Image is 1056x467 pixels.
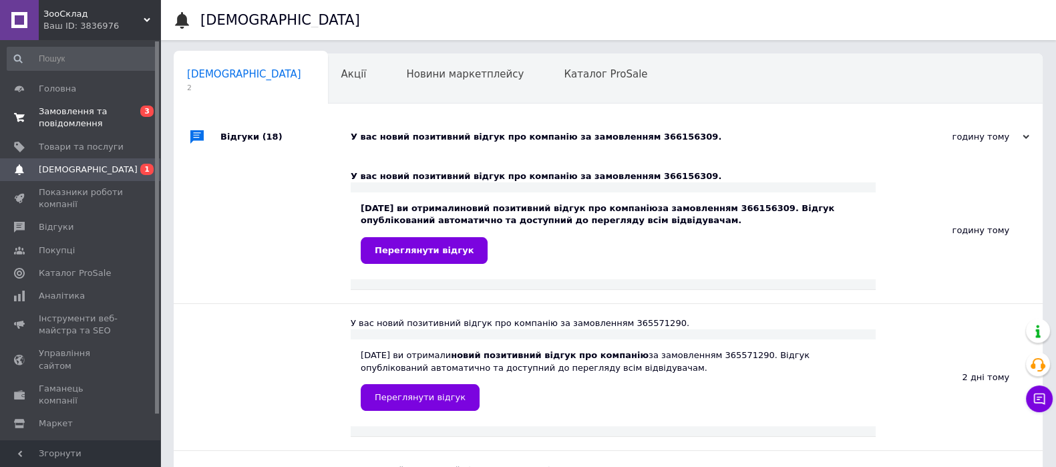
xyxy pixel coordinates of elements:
span: Маркет [39,418,73,430]
span: 2 [187,83,301,93]
div: У вас новий позитивний відгук про компанію за замовленням 366156309. [351,170,876,182]
span: ЗооСклад [43,8,144,20]
span: Відгуки [39,221,73,233]
span: Каталог ProSale [39,267,111,279]
div: 2 дні тому [876,304,1043,450]
span: 1 [140,164,154,175]
div: Ваш ID: 3836976 [43,20,160,32]
div: У вас новий позитивний відгук про компанію за замовленням 365571290. [351,317,876,329]
span: Аналітика [39,290,85,302]
button: Чат з покупцем [1026,385,1053,412]
a: Переглянути відгук [361,384,480,411]
div: [DATE] ви отримали за замовленням 366156309. Відгук опублікований автоматично та доступний до пер... [361,202,866,263]
span: Каталог ProSale [564,68,647,80]
div: У вас новий позитивний відгук про компанію за замовленням 366156309. [351,131,896,143]
span: Управління сайтом [39,347,124,371]
div: годину тому [896,131,1029,143]
span: Замовлення та повідомлення [39,106,124,130]
span: Переглянути відгук [375,392,466,402]
span: Гаманець компанії [39,383,124,407]
input: Пошук [7,47,158,71]
span: Акції [341,68,367,80]
div: годину тому [876,157,1043,303]
span: Показники роботи компанії [39,186,124,210]
b: новий позитивний відгук про компанію [460,203,658,213]
span: Головна [39,83,76,95]
b: новий позитивний відгук про компанію [451,350,649,360]
span: Переглянути відгук [375,245,474,255]
span: Товари та послуги [39,141,124,153]
span: Інструменти веб-майстра та SEO [39,313,124,337]
span: (18) [262,132,283,142]
span: 3 [140,106,154,117]
span: [DEMOGRAPHIC_DATA] [187,68,301,80]
h1: [DEMOGRAPHIC_DATA] [200,12,360,28]
span: Новини маркетплейсу [406,68,524,80]
span: Покупці [39,245,75,257]
span: [DEMOGRAPHIC_DATA] [39,164,138,176]
a: Переглянути відгук [361,237,488,264]
div: Відгуки [220,117,351,157]
div: [DATE] ви отримали за замовленням 365571290. Відгук опублікований автоматично та доступний до пер... [361,349,866,410]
